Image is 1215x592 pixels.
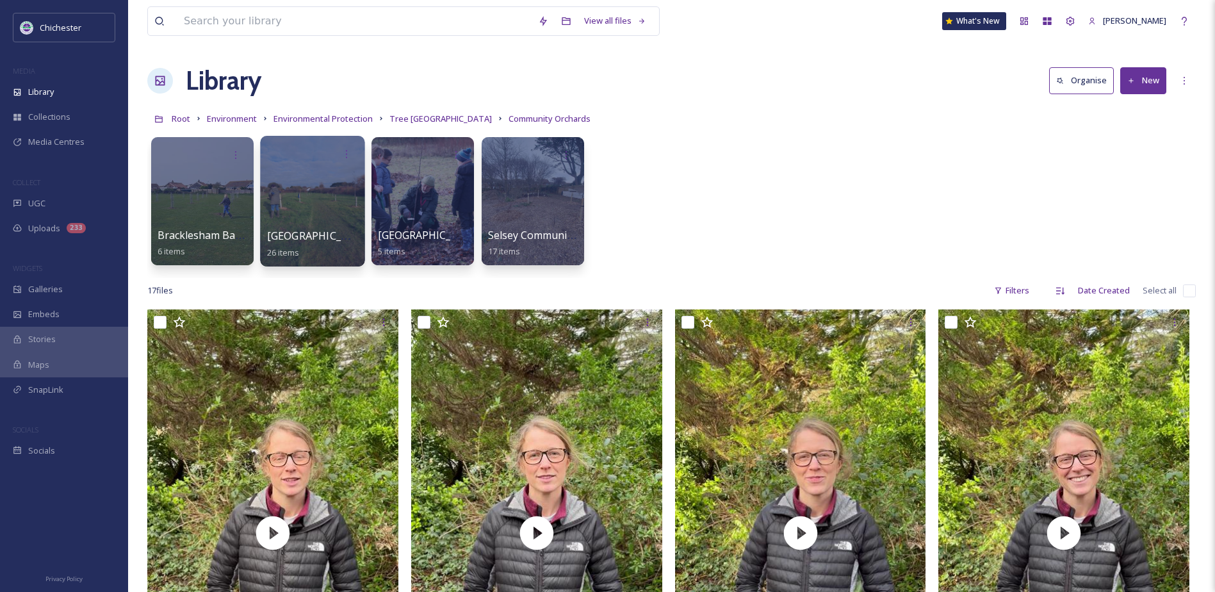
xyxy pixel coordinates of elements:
span: Select all [1143,284,1177,297]
div: 233 [67,223,86,233]
a: Tree [GEOGRAPHIC_DATA] [389,111,492,126]
div: Date Created [1072,278,1136,303]
span: 17 items [488,245,520,257]
span: Maps [28,359,49,371]
span: [GEOGRAPHIC_DATA] [378,228,481,242]
img: Logo_of_Chichester_District_Council.png [20,21,33,34]
a: Selsey Community Forum, [GEOGRAPHIC_DATA]17 items [488,229,718,257]
a: [PERSON_NAME] [1082,8,1173,33]
span: Environment [207,113,257,124]
span: Collections [28,111,70,123]
span: 6 items [158,245,185,257]
a: Library [186,62,261,100]
input: Search your library [177,7,532,35]
button: Organise [1049,67,1114,94]
span: SnapLink [28,384,63,396]
span: Chichester [40,22,81,33]
a: [GEOGRAPHIC_DATA] planting day - [DATE]26 items [267,230,480,258]
span: Uploads [28,222,60,234]
span: Environmental Protection [273,113,373,124]
button: New [1120,67,1166,94]
span: Privacy Policy [45,575,83,583]
span: SOCIALS [13,425,38,434]
span: Socials [28,445,55,457]
span: Tree [GEOGRAPHIC_DATA] [389,113,492,124]
span: WIDGETS [13,263,42,273]
span: [PERSON_NAME] [1103,15,1166,26]
span: MEDIA [13,66,35,76]
span: UGC [28,197,45,210]
a: Community Orchards [509,111,591,126]
a: Bracklesham Barn Community Orchard6 items [158,229,345,257]
div: Filters [988,278,1036,303]
a: View all files [578,8,653,33]
a: Environment [207,111,257,126]
a: Environmental Protection [273,111,373,126]
span: Root [172,113,190,124]
a: [GEOGRAPHIC_DATA]5 items [378,229,481,257]
span: Community Orchards [509,113,591,124]
span: Galleries [28,283,63,295]
span: [GEOGRAPHIC_DATA] planting day - [DATE] [267,229,480,243]
span: 26 items [267,246,300,258]
a: Privacy Policy [45,570,83,586]
a: What's New [942,12,1006,30]
span: Library [28,86,54,98]
a: Root [172,111,190,126]
span: Selsey Community Forum, [GEOGRAPHIC_DATA] [488,228,718,242]
span: 5 items [378,245,405,257]
span: COLLECT [13,177,40,187]
span: 17 file s [147,284,173,297]
span: Bracklesham Barn Community Orchard [158,228,345,242]
span: Embeds [28,308,60,320]
span: Stories [28,333,56,345]
span: Media Centres [28,136,85,148]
